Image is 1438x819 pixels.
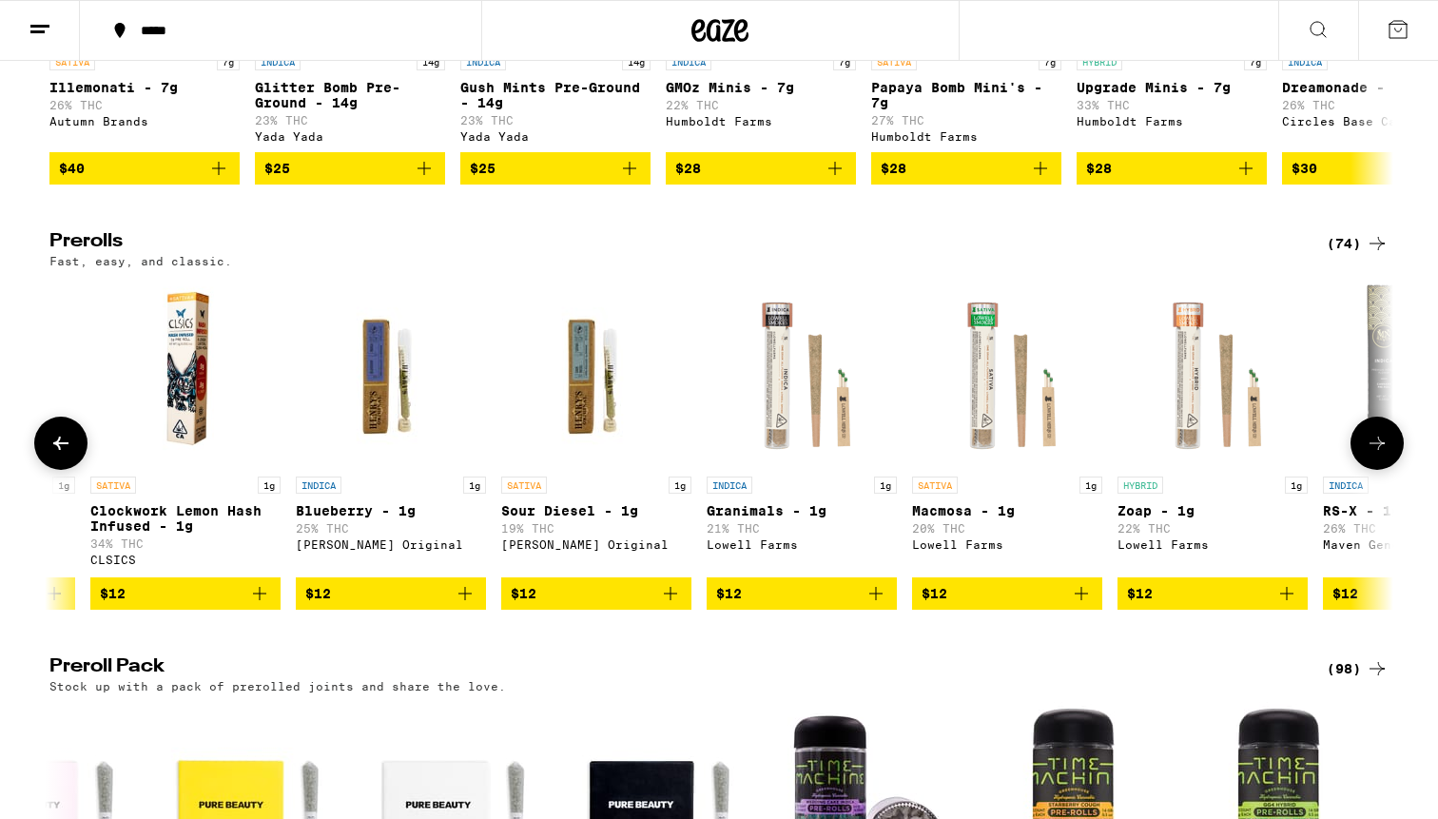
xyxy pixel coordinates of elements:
p: 1g [1285,477,1308,494]
p: 27% THC [871,114,1061,127]
a: Open page for Clockwork Lemon Hash Infused - 1g from CLSICS [90,277,281,577]
span: $28 [1086,161,1112,176]
p: INDICA [666,53,711,70]
p: 22% THC [666,99,856,111]
img: Henry's Original - Sour Diesel - 1g [501,277,691,467]
a: Open page for Sour Diesel - 1g from Henry's Original [501,277,691,577]
p: 26% THC [49,99,240,111]
button: Add to bag [255,152,445,185]
div: Lowell Farms [912,538,1102,551]
div: Humboldt Farms [871,130,1061,143]
div: Lowell Farms [1117,538,1308,551]
button: Add to bag [1117,577,1308,610]
p: 23% THC [460,114,651,127]
p: HYBRID [1117,477,1163,494]
p: SATIVA [871,53,917,70]
p: 1g [463,477,486,494]
p: 34% THC [90,537,281,550]
span: $28 [881,161,906,176]
p: Upgrade Minis - 7g [1077,80,1267,95]
a: Open page for Macmosa - 1g from Lowell Farms [912,277,1102,577]
p: Clockwork Lemon Hash Infused - 1g [90,503,281,534]
span: $12 [716,586,742,601]
p: 7g [217,53,240,70]
img: Lowell Farms - Granimals - 1g [707,277,897,467]
p: INDICA [255,53,301,70]
button: Add to bag [501,577,691,610]
button: Add to bag [296,577,486,610]
button: Add to bag [49,152,240,185]
p: 1g [874,477,897,494]
div: [PERSON_NAME] Original [296,538,486,551]
p: 7g [1244,53,1267,70]
span: $12 [511,586,536,601]
span: $25 [470,161,496,176]
div: CLSICS [90,554,281,566]
p: 33% THC [1077,99,1267,111]
p: 22% THC [1117,522,1308,535]
p: Granimals - 1g [707,503,897,518]
span: $30 [1292,161,1317,176]
h2: Prerolls [49,232,1295,255]
p: Blueberry - 1g [296,503,486,518]
button: Add to bag [871,152,1061,185]
div: Yada Yada [460,130,651,143]
span: $12 [922,586,947,601]
div: [PERSON_NAME] Original [501,538,691,551]
img: Lowell Farms - Macmosa - 1g [912,277,1102,467]
p: 1g [1079,477,1102,494]
p: 7g [1039,53,1061,70]
a: (98) [1327,657,1389,680]
button: Add to bag [460,152,651,185]
div: Lowell Farms [707,538,897,551]
button: Add to bag [912,577,1102,610]
p: SATIVA [912,477,958,494]
p: 20% THC [912,522,1102,535]
p: Gush Mints Pre-Ground - 14g [460,80,651,110]
p: Papaya Bomb Mini's - 7g [871,80,1061,110]
button: Add to bag [707,577,897,610]
img: Lowell Farms - Zoap - 1g [1117,277,1308,467]
p: HYBRID [1077,53,1122,70]
p: 1g [669,477,691,494]
p: 25% THC [296,522,486,535]
span: $12 [100,586,126,601]
p: 23% THC [255,114,445,127]
span: $28 [675,161,701,176]
p: Stock up with a pack of prerolled joints and share the love. [49,680,506,692]
div: Yada Yada [255,130,445,143]
p: SATIVA [90,477,136,494]
p: INDICA [1323,477,1369,494]
a: Open page for Blueberry - 1g from Henry's Original [296,277,486,577]
button: Add to bag [90,577,281,610]
p: 14g [622,53,651,70]
a: Open page for Zoap - 1g from Lowell Farms [1117,277,1308,577]
span: $12 [1332,586,1358,601]
span: $25 [264,161,290,176]
p: 1g [52,477,75,494]
p: 7g [833,53,856,70]
p: Sour Diesel - 1g [501,503,691,518]
p: 21% THC [707,522,897,535]
h2: Preroll Pack [49,657,1295,680]
div: (74) [1327,232,1389,255]
p: 19% THC [501,522,691,535]
p: INDICA [1282,53,1328,70]
p: Macmosa - 1g [912,503,1102,518]
p: 1g [258,477,281,494]
a: Open page for Granimals - 1g from Lowell Farms [707,277,897,577]
div: Humboldt Farms [1077,115,1267,127]
span: $40 [59,161,85,176]
span: Hi. Need any help? [11,13,137,29]
p: SATIVA [501,477,547,494]
img: Henry's Original - Blueberry - 1g [296,277,486,467]
p: INDICA [296,477,341,494]
p: 14g [417,53,445,70]
p: SATIVA [49,53,95,70]
div: Autumn Brands [49,115,240,127]
img: CLSICS - Clockwork Lemon Hash Infused - 1g [122,277,249,467]
p: GMOz Minis - 7g [666,80,856,95]
p: Fast, easy, and classic. [49,255,232,267]
button: Add to bag [666,152,856,185]
p: Illemonati - 7g [49,80,240,95]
